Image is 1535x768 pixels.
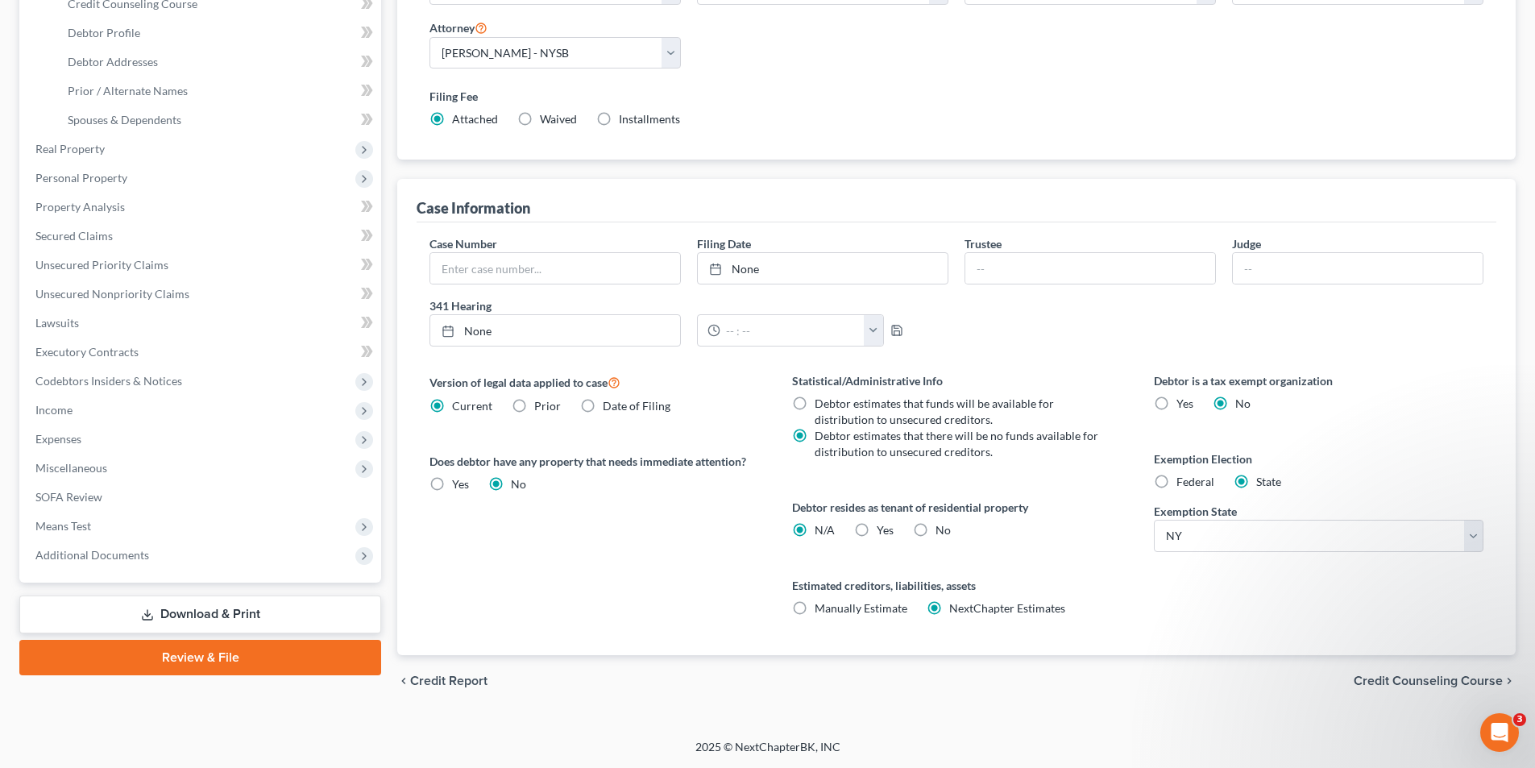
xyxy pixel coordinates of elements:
[35,258,168,272] span: Unsecured Priority Claims
[430,315,680,346] a: None
[1154,372,1483,389] label: Debtor is a tax exempt organization
[877,523,894,537] span: Yes
[429,372,759,392] label: Version of legal data applied to case
[154,430,199,447] div: • [DATE]
[119,7,206,35] h1: Messages
[720,315,865,346] input: -- : --
[397,675,410,687] i: chevron_left
[792,577,1122,594] label: Estimated creditors, liabilities, assets
[1235,396,1251,410] span: No
[1354,675,1503,687] span: Credit Counseling Course
[19,295,51,327] img: Profile image for Lindsey
[1232,235,1261,252] label: Judge
[57,490,151,507] div: [PERSON_NAME]
[19,116,51,148] img: Profile image for Lindsey
[19,596,381,633] a: Download & Print
[1513,713,1526,726] span: 3
[57,236,1365,249] span: To fill in line 16C, you will need to change the Nature of Debt from "Consumer" to "Other". You c...
[452,477,469,491] span: Yes
[19,176,51,208] img: Profile image for Kelly
[949,601,1065,615] span: NextChapter Estimates
[130,543,192,554] span: Messages
[23,193,381,222] a: Property Analysis
[965,235,1002,252] label: Trustee
[107,503,214,567] button: Messages
[57,73,151,89] div: [PERSON_NAME]
[815,396,1054,426] span: Debtor estimates that funds will be available for distribution to unsecured creditors.
[19,474,51,506] img: Profile image for James
[55,19,381,48] a: Debtor Profile
[35,171,127,185] span: Personal Property
[283,6,312,35] div: Close
[603,399,670,413] span: Date of Filing
[35,519,91,533] span: Means Test
[35,403,73,417] span: Income
[23,280,381,309] a: Unsecured Nonpriority Claims
[35,490,102,504] span: SOFA Review
[68,26,140,39] span: Debtor Profile
[57,415,1223,428] span: Reminder! Form Preview Helper Webinar is [DATE]! 🚀 Join us at 3pm ET for an overview of the updat...
[1233,253,1483,284] input: --
[68,55,158,68] span: Debtor Addresses
[19,414,51,446] img: Profile image for Katie
[309,739,1227,768] div: 2025 © NextChapterBK, INC
[57,251,151,268] div: [PERSON_NAME]
[154,311,199,328] div: • [DATE]
[619,112,680,126] span: Installments
[35,548,149,562] span: Additional Documents
[57,430,151,447] div: [PERSON_NAME]
[35,461,107,475] span: Miscellaneous
[511,477,526,491] span: No
[23,338,381,367] a: Executory Contracts
[35,200,125,214] span: Property Analysis
[35,287,189,301] span: Unsecured Nonpriority Claims
[23,251,381,280] a: Unsecured Priority Claims
[452,399,492,413] span: Current
[35,374,182,388] span: Codebtors Insiders & Notices
[19,640,381,675] a: Review & File
[68,113,181,127] span: Spouses & Dependents
[55,106,381,135] a: Spouses & Dependents
[57,132,151,149] div: [PERSON_NAME]
[429,235,497,252] label: Case Number
[35,229,113,243] span: Secured Claims
[19,235,51,268] img: Profile image for Emma
[936,523,951,537] span: No
[37,543,70,554] span: Home
[417,198,530,218] div: Case Information
[534,399,561,413] span: Prior
[57,475,828,488] span: Update! The issues with Expenses and Gross Yearly Income not saving have been resolved. Thank you...
[965,253,1215,284] input: --
[429,88,1483,105] label: Filing Fee
[540,112,577,126] span: Waived
[1354,675,1516,687] button: Credit Counseling Course chevron_right
[452,112,498,126] span: Attached
[35,345,139,359] span: Executory Contracts
[57,117,1124,130] span: Hi there! You can download and print those forms without watermarks in the Download & Print tab i...
[74,454,248,486] button: Send us a message
[697,235,751,252] label: Filing Date
[57,192,151,209] div: [PERSON_NAME]
[55,77,381,106] a: Prior / Alternate Names
[154,251,199,268] div: • [DATE]
[35,142,105,156] span: Real Property
[792,372,1122,389] label: Statistical/Administrative Info
[815,429,1098,459] span: Debtor estimates that there will be no funds available for distribution to unsecured creditors.
[1176,475,1214,488] span: Federal
[55,48,381,77] a: Debtor Addresses
[35,432,81,446] span: Expenses
[1154,450,1483,467] label: Exemption Election
[255,543,281,554] span: Help
[421,297,956,314] label: 341 Hearing
[57,371,151,388] div: [PERSON_NAME]
[19,355,51,387] img: Profile image for Lindsey
[698,253,948,284] a: None
[154,132,199,149] div: • [DATE]
[23,309,381,338] a: Lawsuits
[19,56,51,89] img: Profile image for Emma
[154,73,199,89] div: • [DATE]
[57,311,151,328] div: [PERSON_NAME]
[154,490,199,507] div: • [DATE]
[154,371,199,388] div: • [DATE]
[1154,503,1237,520] label: Exemption State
